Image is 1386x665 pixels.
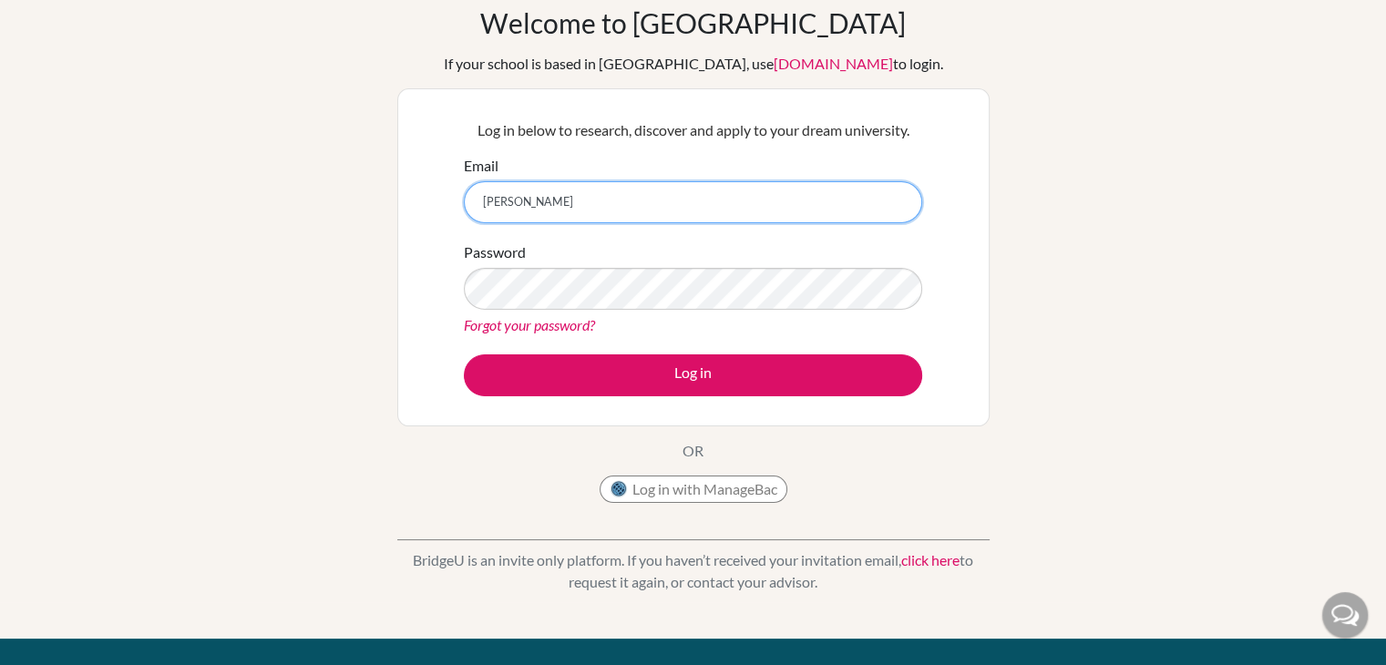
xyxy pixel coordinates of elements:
button: Log in [464,354,922,396]
label: Email [464,155,498,177]
p: BridgeU is an invite only platform. If you haven’t received your invitation email, to request it ... [397,549,990,593]
p: Log in below to research, discover and apply to your dream university. [464,119,922,141]
p: OR [683,440,703,462]
span: Help [41,13,78,29]
button: Log in with ManageBac [600,476,787,503]
a: Forgot your password? [464,316,595,333]
a: [DOMAIN_NAME] [774,55,893,72]
div: If your school is based in [GEOGRAPHIC_DATA], use to login. [444,53,943,75]
a: click here [901,551,960,568]
h1: Welcome to [GEOGRAPHIC_DATA] [480,6,906,39]
label: Password [464,241,526,263]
